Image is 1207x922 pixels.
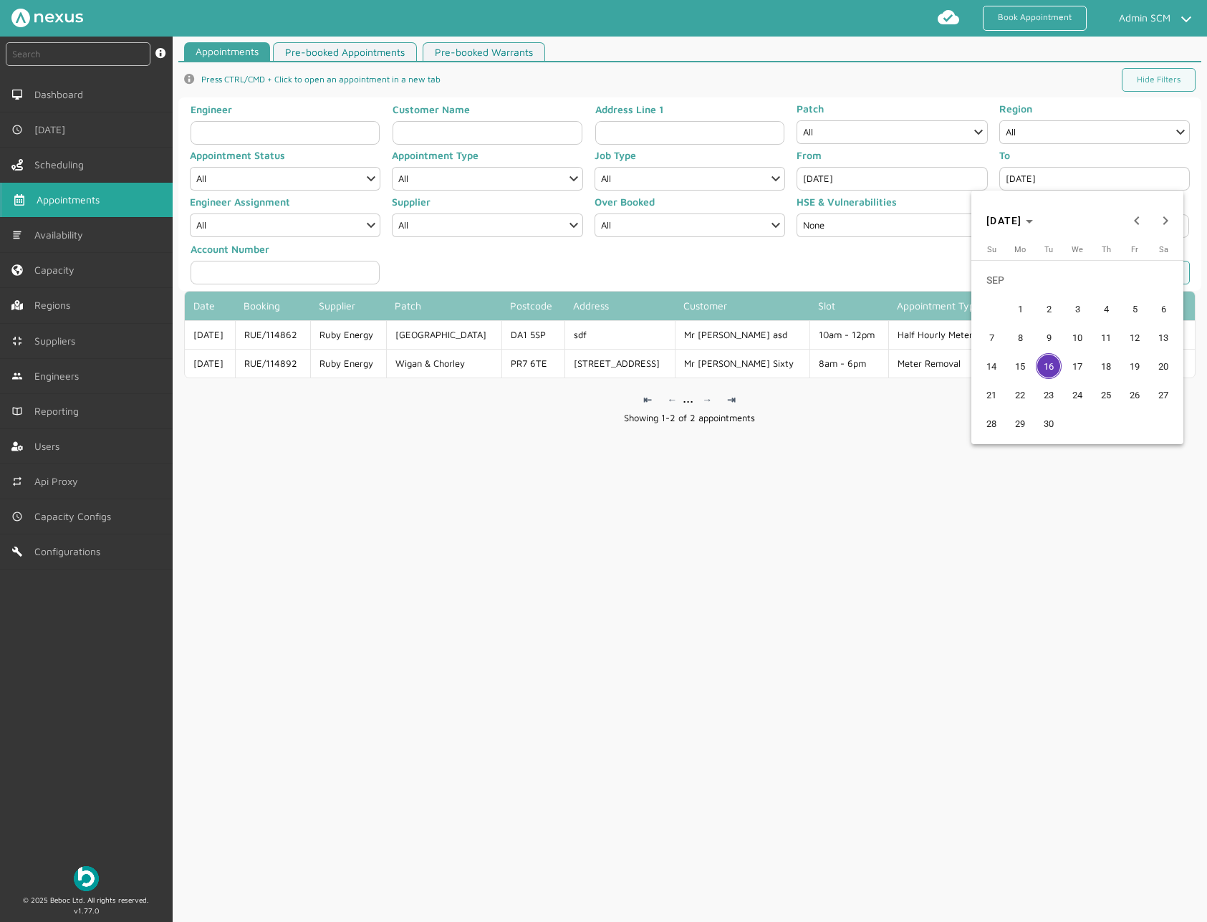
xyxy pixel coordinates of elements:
[977,352,1006,380] button: Sep 14, 2025
[1064,325,1090,350] span: 10
[1092,294,1120,323] button: Sep 4, 2025
[1006,323,1034,352] button: Sep 8, 2025
[986,215,1022,226] span: [DATE]
[1151,206,1180,235] button: Next month
[1120,380,1149,409] button: Sep 26, 2025
[1063,352,1092,380] button: Sep 17, 2025
[1063,294,1092,323] button: Sep 3, 2025
[981,208,1039,234] button: Choose month and year
[1036,382,1062,408] span: 23
[1093,296,1119,322] span: 4
[977,266,1178,294] td: SEP
[1036,296,1062,322] span: 2
[1120,323,1149,352] button: Sep 12, 2025
[1072,245,1083,254] span: We
[1131,245,1138,254] span: Fr
[1006,409,1034,438] button: Sep 29, 2025
[1034,352,1063,380] button: Sep 16, 2025
[1092,380,1120,409] button: Sep 25, 2025
[1093,382,1119,408] span: 25
[978,382,1004,408] span: 21
[1007,353,1033,379] span: 15
[1007,296,1033,322] span: 1
[1034,409,1063,438] button: Sep 30, 2025
[1007,325,1033,350] span: 8
[1064,382,1090,408] span: 24
[1092,323,1120,352] button: Sep 11, 2025
[1093,325,1119,350] span: 11
[1122,206,1151,235] button: Previous month
[1102,245,1111,254] span: Th
[1044,245,1053,254] span: Tu
[987,245,996,254] span: Su
[978,410,1004,436] span: 28
[1063,380,1092,409] button: Sep 24, 2025
[978,353,1004,379] span: 14
[1092,352,1120,380] button: Sep 18, 2025
[977,323,1006,352] button: Sep 7, 2025
[1149,380,1178,409] button: Sep 27, 2025
[1149,323,1178,352] button: Sep 13, 2025
[977,380,1006,409] button: Sep 21, 2025
[1122,353,1148,379] span: 19
[1150,382,1176,408] span: 27
[1122,382,1148,408] span: 26
[1036,410,1062,436] span: 30
[1159,245,1168,254] span: Sa
[1150,296,1176,322] span: 6
[977,409,1006,438] button: Sep 28, 2025
[1034,380,1063,409] button: Sep 23, 2025
[978,325,1004,350] span: 7
[1064,296,1090,322] span: 3
[1036,353,1062,379] span: 16
[1034,323,1063,352] button: Sep 9, 2025
[1007,410,1033,436] span: 29
[1120,352,1149,380] button: Sep 19, 2025
[1122,325,1148,350] span: 12
[1034,294,1063,323] button: Sep 2, 2025
[1036,325,1062,350] span: 9
[1149,352,1178,380] button: Sep 20, 2025
[1014,245,1026,254] span: Mo
[1063,323,1092,352] button: Sep 10, 2025
[1122,296,1148,322] span: 5
[1006,380,1034,409] button: Sep 22, 2025
[1006,352,1034,380] button: Sep 15, 2025
[1064,353,1090,379] span: 17
[1007,382,1033,408] span: 22
[1006,294,1034,323] button: Sep 1, 2025
[1150,325,1176,350] span: 13
[1150,353,1176,379] span: 20
[1149,294,1178,323] button: Sep 6, 2025
[1093,353,1119,379] span: 18
[1120,294,1149,323] button: Sep 5, 2025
